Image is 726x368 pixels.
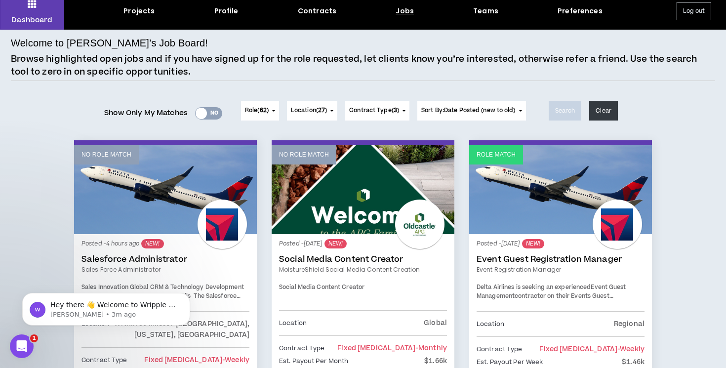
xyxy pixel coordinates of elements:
button: Search [549,101,582,121]
p: Location [279,318,307,328]
p: Browse highlighted open jobs and if you have signed up for the role requested, let clients know y... [11,53,715,78]
p: Posted - [DATE] [279,239,447,248]
button: Contract Type(3) [345,101,409,121]
span: Social Media Content Creator [279,283,364,291]
sup: NEW! [324,239,347,248]
sup: NEW! [141,239,163,248]
button: Location(27) [287,101,337,121]
span: Show Only My Matches [104,106,188,121]
p: Location [477,319,504,329]
p: Global [424,318,447,328]
div: Projects [123,6,155,16]
iframe: Intercom notifications message [7,272,205,341]
span: - weekly [222,355,249,365]
strong: Event Guest Management [477,283,626,300]
sup: NEW! [522,239,544,248]
span: Fixed [MEDICAL_DATA] [337,343,447,353]
span: 3 [394,106,397,115]
span: Fixed [MEDICAL_DATA] [539,344,645,354]
span: Delta Airlines is seeking an experienced [477,283,591,291]
p: Contract Type [477,344,523,355]
h4: Welcome to [PERSON_NAME]’s Job Board! [11,36,208,50]
div: Teams [473,6,498,16]
a: MoistureShield Social Media Content Creation [279,265,447,274]
p: $1.66k [424,356,447,367]
a: Event Guest Registration Manager [477,254,645,264]
span: - monthly [415,343,447,353]
button: Log out [677,2,711,20]
p: No Role Match [81,150,131,160]
p: Contract Type [279,343,325,354]
a: Role Match [469,145,652,234]
p: Contract Type [81,355,127,366]
p: Est. Payout Per Week [477,357,543,368]
p: Posted - 4 hours ago [81,239,249,248]
div: Preferences [558,6,603,16]
button: Role(62) [241,101,279,121]
p: Est. Payout Per Month [279,356,349,367]
button: Clear [589,101,618,121]
span: contractor on their Events Guest Management team. This a 40hrs/week position with 2-3 days in the... [477,292,637,335]
p: Role Match [477,150,516,160]
span: 62 [260,106,267,115]
p: No Role Match [279,150,329,160]
span: Role ( ) [245,106,269,115]
span: Fixed [MEDICAL_DATA] [144,355,249,365]
a: No Role Match [272,145,454,234]
span: 1 [30,334,38,342]
p: $1.46k [622,357,645,368]
a: No Role Match [74,145,257,234]
div: Contracts [298,6,336,16]
span: - weekly [617,344,645,354]
span: Sort By: Date Posted (new to old) [421,106,516,115]
a: Social Media Content Creator [279,254,447,264]
a: Salesforce Administrator [81,254,249,264]
p: Posted - [DATE] [477,239,645,248]
button: Sort By:Date Posted (new to old) [417,101,526,121]
a: Event Registration Manager [477,265,645,274]
p: Regional [614,319,645,329]
p: Dashboard [11,15,52,25]
span: Contract Type ( ) [349,106,399,115]
div: Profile [214,6,239,16]
a: Sales Force Administrator [81,265,249,274]
iframe: Intercom live chat [10,334,34,358]
span: 27 [318,106,325,115]
span: Location ( ) [291,106,327,115]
